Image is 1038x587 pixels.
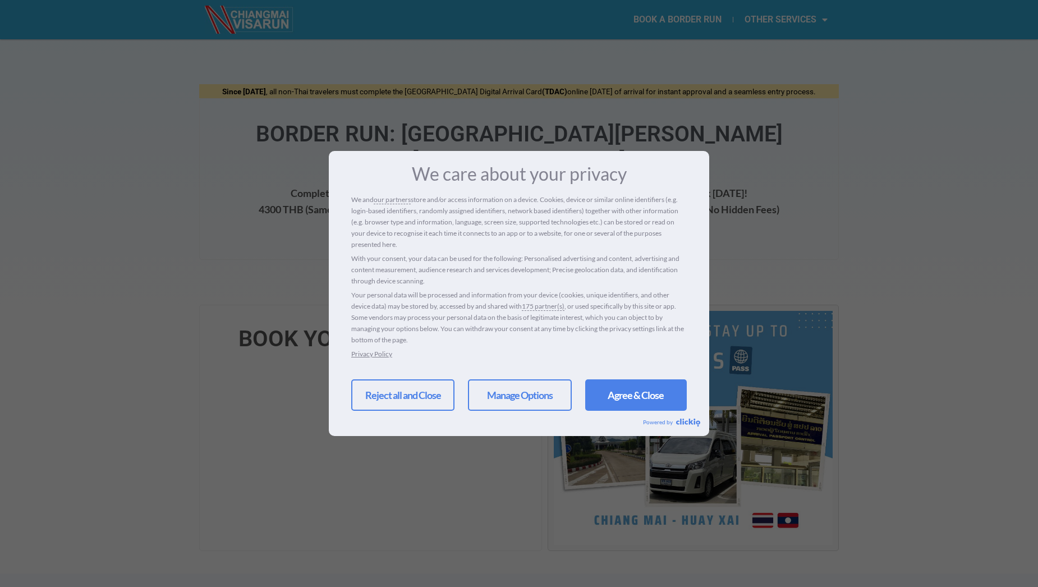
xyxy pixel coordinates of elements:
a: Manage Options [468,379,571,411]
a: our partners [374,194,411,205]
p: We and store and/or access information on a device. Cookies, device or similar online identifiers... [351,194,687,250]
a: Reject all and Close [351,379,454,411]
a: Agree & Close [585,379,687,411]
span: Powered by [643,419,676,425]
p: With your consent, your data can be used for the following: Personalised advertising and content,... [351,253,687,287]
h3: We care about your privacy [351,165,687,183]
a: 175 partner(s) [522,301,564,312]
a: Privacy Policy [351,350,392,358]
p: Your personal data will be processed and information from your device (cookies, unique identifier... [351,290,687,346]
